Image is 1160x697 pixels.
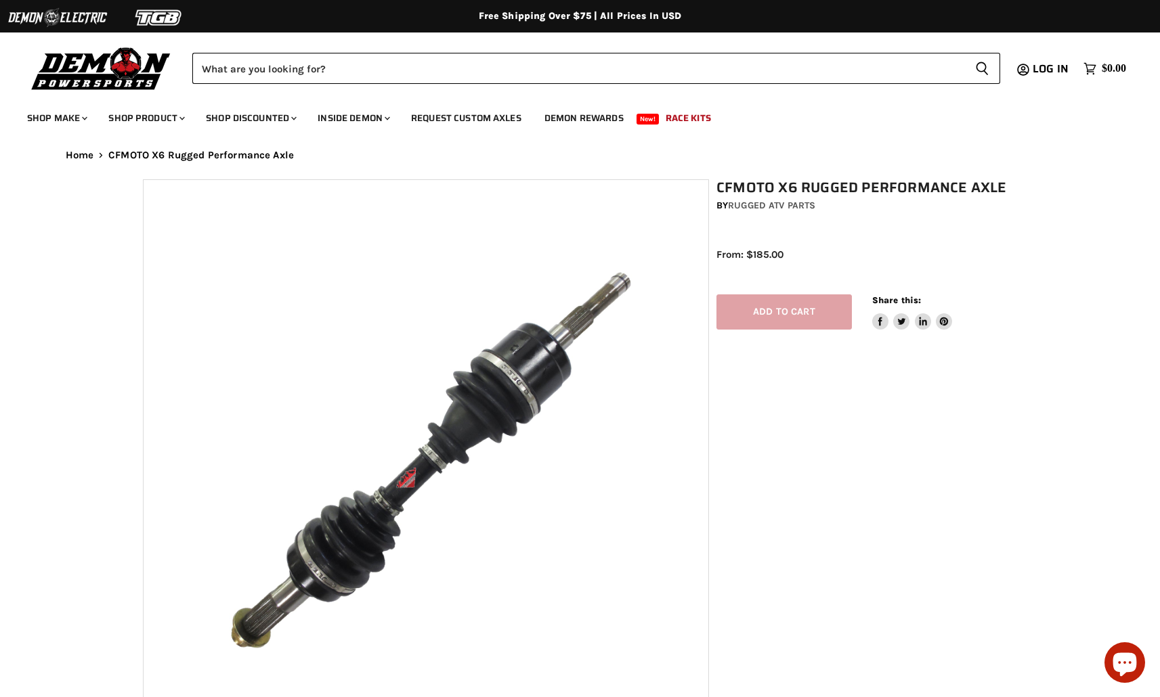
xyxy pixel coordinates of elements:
ul: Main menu [17,99,1123,132]
a: Shop Make [17,104,95,132]
a: Home [66,150,94,161]
a: Inside Demon [307,104,398,132]
div: by [716,198,1025,213]
span: Share this: [872,295,921,305]
span: CFMOTO X6 Rugged Performance Axle [108,150,294,161]
a: Race Kits [656,104,721,132]
button: Search [964,53,1000,84]
inbox-online-store-chat: Shopify online store chat [1100,642,1149,686]
a: Demon Rewards [534,104,634,132]
span: Log in [1033,60,1069,77]
div: Free Shipping Over $75 | All Prices In USD [39,10,1122,22]
img: TGB Logo 2 [108,5,210,30]
a: Request Custom Axles [401,104,532,132]
a: $0.00 [1077,59,1133,78]
a: Shop Product [98,104,193,132]
span: From: $185.00 [716,248,783,261]
nav: Breadcrumbs [39,150,1122,161]
img: Demon Electric Logo 2 [7,5,108,30]
aside: Share this: [872,294,953,330]
span: $0.00 [1102,62,1126,75]
form: Product [192,53,1000,84]
a: Log in [1027,63,1077,75]
img: Demon Powersports [27,44,175,92]
span: New! [637,114,660,125]
a: Rugged ATV Parts [728,200,815,211]
input: Search [192,53,964,84]
a: Shop Discounted [196,104,305,132]
h1: CFMOTO X6 Rugged Performance Axle [716,179,1025,196]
